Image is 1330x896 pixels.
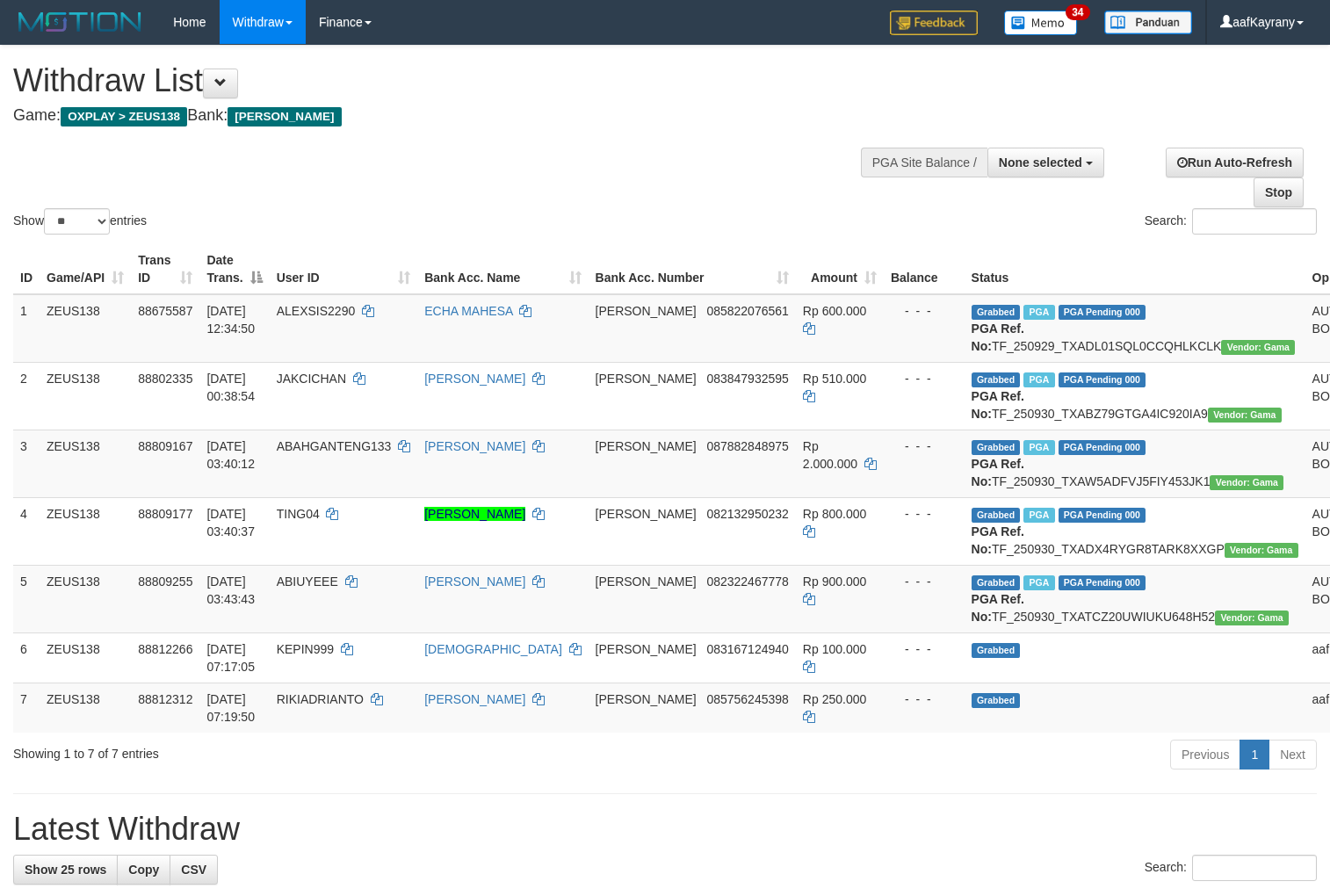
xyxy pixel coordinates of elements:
[424,574,525,589] a: [PERSON_NAME]
[138,439,192,453] span: 88809167
[1215,611,1289,625] span: Vendor URL: https://trx31.1velocity.biz
[138,642,192,656] span: 88812266
[965,244,1305,294] th: Status
[13,63,869,98] h1: Withdraw List
[972,524,1024,556] b: PGA Ref. No:
[965,497,1305,565] td: TF_250930_TXADX4RYGR8TARK8XXGP
[277,439,392,453] span: ABAHGANTENG133
[228,107,341,126] span: [PERSON_NAME]
[1023,508,1054,523] span: Marked by aaftanly
[424,642,562,656] a: [DEMOGRAPHIC_DATA]
[596,574,697,589] span: [PERSON_NAME]
[1066,4,1089,20] span: 34
[1023,575,1054,590] span: Marked by aaftanly
[1192,855,1317,881] input: Search:
[206,574,255,606] span: [DATE] 03:43:43
[803,304,866,318] span: Rp 600.000
[1059,575,1146,590] span: PGA Pending
[206,642,255,674] span: [DATE] 07:17:05
[1104,11,1192,34] img: panduan.png
[891,505,958,523] div: - - -
[706,692,788,706] span: Copy 085756245398 to clipboard
[40,632,131,683] td: ZEUS138
[1059,372,1146,387] span: PGA Pending
[972,440,1021,455] span: Grabbed
[1240,740,1269,770] a: 1
[40,244,131,294] th: Game/API: activate to sort column ascending
[1145,855,1317,881] label: Search:
[13,565,40,632] td: 5
[1170,740,1240,770] a: Previous
[13,738,541,762] div: Showing 1 to 7 of 7 entries
[424,507,525,521] a: [PERSON_NAME]
[596,304,697,318] span: [PERSON_NAME]
[706,642,788,656] span: Copy 083167124940 to clipboard
[206,304,255,336] span: [DATE] 12:34:50
[1004,11,1078,35] img: Button%20Memo.svg
[138,574,192,589] span: 88809255
[589,244,796,294] th: Bank Acc. Number: activate to sort column ascending
[13,855,118,885] a: Show 25 rows
[131,244,199,294] th: Trans ID: activate to sort column ascending
[891,690,958,708] div: - - -
[972,508,1021,523] span: Grabbed
[117,855,170,885] a: Copy
[803,439,857,471] span: Rp 2.000.000
[13,294,40,363] td: 1
[181,863,206,877] span: CSV
[40,683,131,733] td: ZEUS138
[138,372,192,386] span: 88802335
[1254,177,1304,207] a: Stop
[277,642,334,656] span: KEPIN999
[1192,208,1317,235] input: Search:
[891,437,958,455] div: - - -
[1023,372,1054,387] span: Marked by aafsreyleap
[199,244,269,294] th: Date Trans.: activate to sort column descending
[965,294,1305,363] td: TF_250929_TXADL01SQL0CCQHLKCLK
[1059,305,1146,320] span: PGA Pending
[206,439,255,471] span: [DATE] 03:40:12
[803,642,866,656] span: Rp 100.000
[1221,340,1295,355] span: Vendor URL: https://trx31.1velocity.biz
[803,692,866,706] span: Rp 250.000
[13,9,147,35] img: MOTION_logo.png
[40,565,131,632] td: ZEUS138
[13,362,40,430] td: 2
[884,244,965,294] th: Balance
[999,155,1082,170] span: None selected
[596,507,697,521] span: [PERSON_NAME]
[270,244,418,294] th: User ID: activate to sort column ascending
[206,507,255,538] span: [DATE] 03:40:37
[596,439,697,453] span: [PERSON_NAME]
[40,497,131,565] td: ZEUS138
[1225,543,1298,558] span: Vendor URL: https://trx31.1velocity.biz
[972,457,1024,488] b: PGA Ref. No:
[972,322,1024,353] b: PGA Ref. No:
[25,863,106,877] span: Show 25 rows
[40,362,131,430] td: ZEUS138
[965,430,1305,497] td: TF_250930_TXAW5ADFVJ5FIY453JK1
[891,302,958,320] div: - - -
[706,574,788,589] span: Copy 082322467778 to clipboard
[803,372,866,386] span: Rp 510.000
[277,372,346,386] span: JAKCICHAN
[424,439,525,453] a: [PERSON_NAME]
[803,507,866,521] span: Rp 800.000
[424,372,525,386] a: [PERSON_NAME]
[1023,305,1054,320] span: Marked by aafpengsreynich
[972,693,1021,708] span: Grabbed
[13,497,40,565] td: 4
[706,372,788,386] span: Copy 083847932595 to clipboard
[277,692,364,706] span: RIKIADRIANTO
[138,304,192,318] span: 88675587
[138,692,192,706] span: 88812312
[417,244,588,294] th: Bank Acc. Name: activate to sort column ascending
[13,632,40,683] td: 6
[44,208,110,235] select: Showentries
[972,372,1021,387] span: Grabbed
[13,812,1317,847] h1: Latest Withdraw
[706,304,788,318] span: Copy 085822076561 to clipboard
[1145,208,1317,235] label: Search:
[987,148,1104,177] button: None selected
[596,372,697,386] span: [PERSON_NAME]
